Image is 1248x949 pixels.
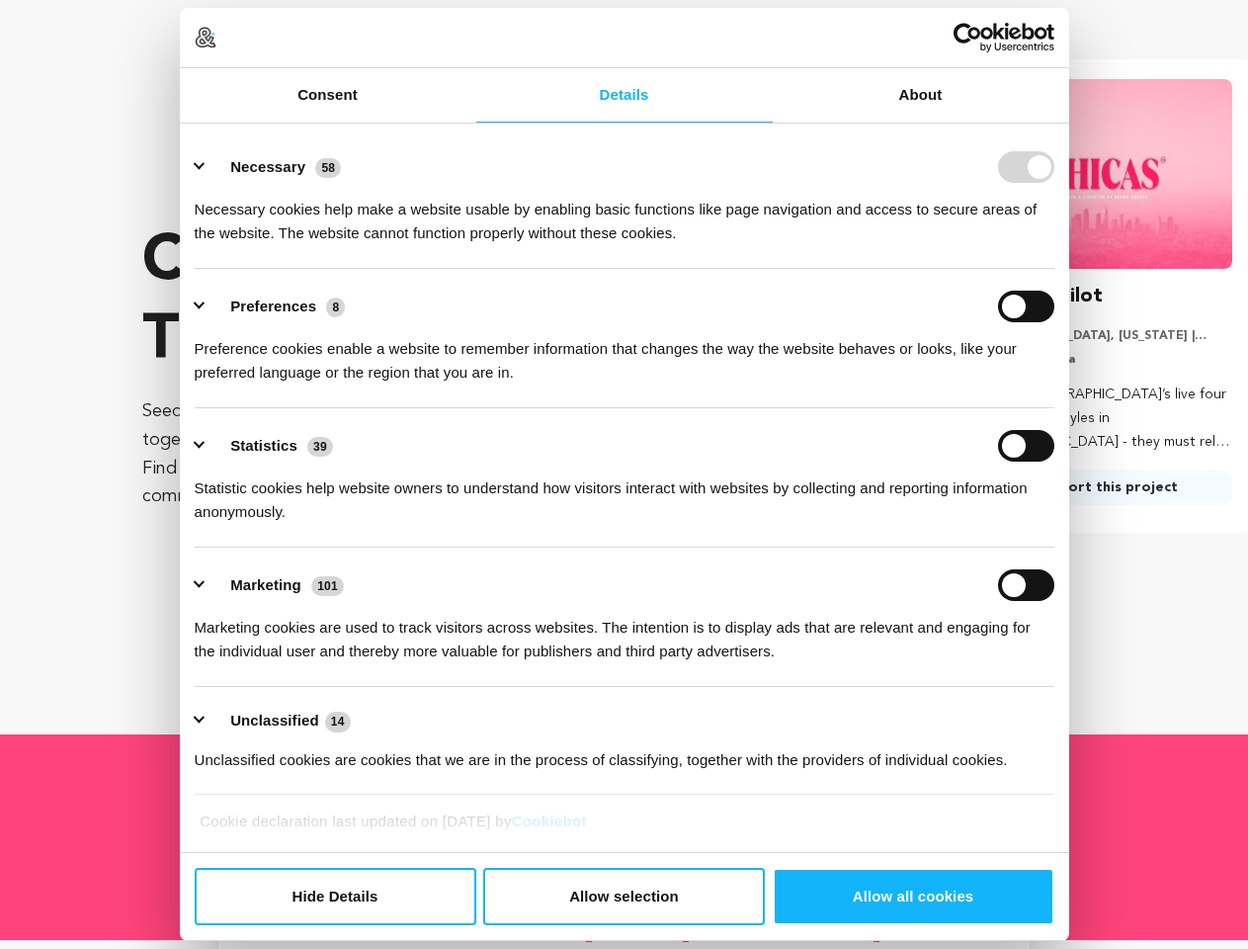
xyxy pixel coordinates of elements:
[978,328,1232,344] p: [GEOGRAPHIC_DATA], [US_STATE] | Series
[142,223,571,382] p: Crowdfunding that .
[142,397,571,511] p: Seed&Spark is where creators and audiences work together to bring incredible new projects to life...
[476,68,773,123] a: Details
[195,733,1054,772] div: Unclassified cookies are cookies that we are in the process of classifying, together with the pro...
[195,322,1054,385] div: Preference cookies enable a website to remember information that changes the way the website beha...
[195,430,346,462] button: Statistics (39)
[195,569,357,601] button: Marketing (101)
[195,291,358,322] button: Preferences (8)
[185,810,1063,848] div: Cookie declaration last updated on [DATE] by
[881,23,1054,52] a: Usercentrics Cookiebot - opens in a new window
[978,79,1232,269] img: CHICAS Pilot image
[307,437,333,457] span: 39
[195,183,1054,245] div: Necessary cookies help make a website usable by enabling basic functions like page navigation and...
[195,709,363,733] button: Unclassified (14)
[773,868,1054,925] button: Allow all cookies
[325,712,351,732] span: 14
[195,462,1054,524] div: Statistic cookies help website owners to understand how visitors interact with websites by collec...
[195,601,1054,663] div: Marketing cookies are used to track visitors across websites. The intention is to display ads tha...
[773,68,1069,123] a: About
[315,158,341,178] span: 58
[311,576,344,596] span: 101
[195,27,216,48] img: logo
[483,868,765,925] button: Allow selection
[230,576,301,593] label: Marketing
[230,298,316,314] label: Preferences
[195,868,476,925] button: Hide Details
[230,437,297,454] label: Statistics
[978,384,1232,454] p: Four [DEMOGRAPHIC_DATA]’s live four different lifestyles in [GEOGRAPHIC_DATA] - they must rely on...
[180,68,476,123] a: Consent
[326,298,345,317] span: 8
[978,470,1232,505] a: Support this project
[978,352,1232,368] p: Comedy, Drama
[512,813,587,829] a: Cookiebot
[230,158,305,175] label: Necessary
[195,151,354,183] button: Necessary (58)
